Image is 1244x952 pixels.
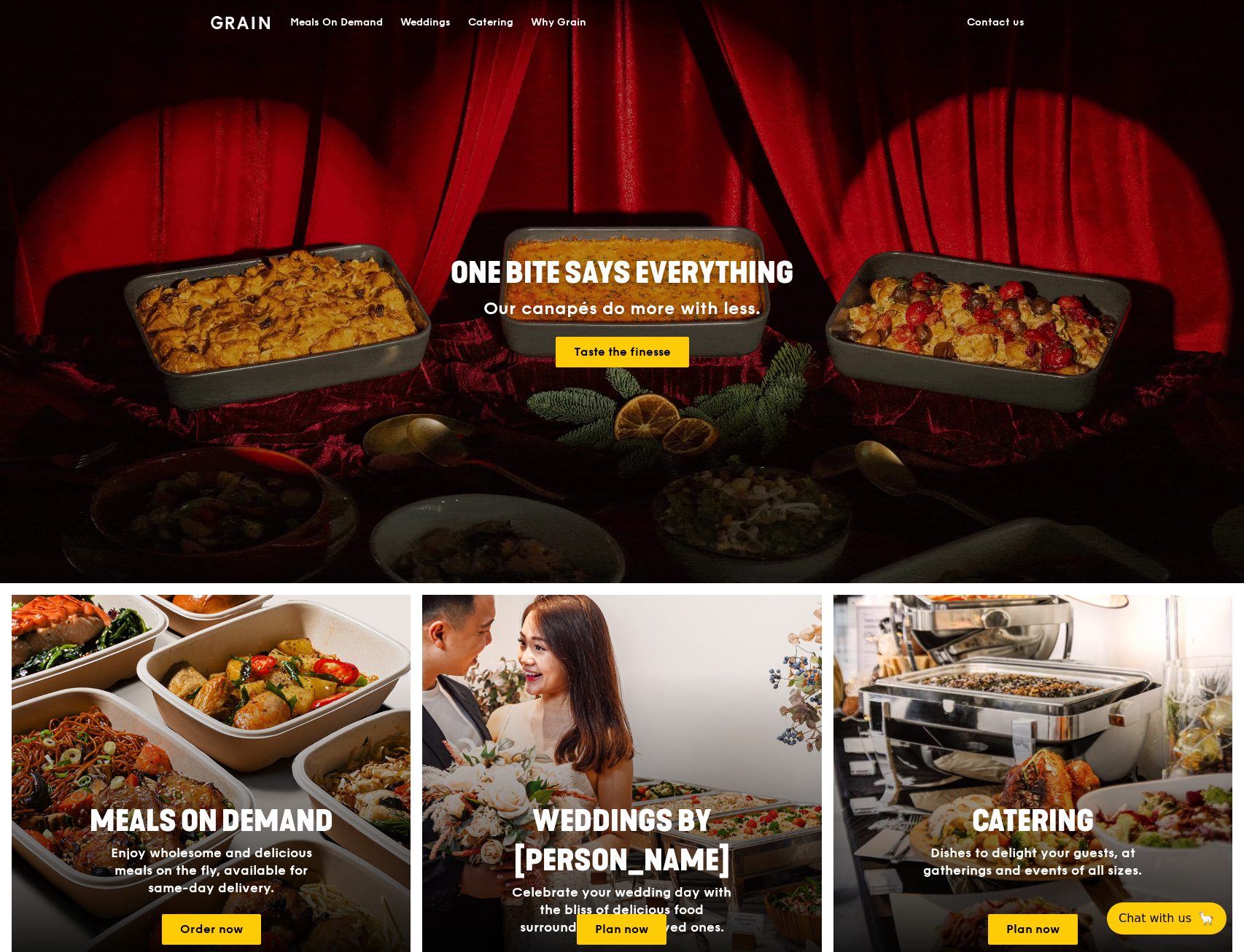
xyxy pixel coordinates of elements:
[111,845,312,896] span: Enjoy wholesome and delicious meals on the fly, available for same-day delivery.
[162,914,261,945] a: Order now
[400,1,451,44] div: Weddings
[531,1,586,44] div: Why Grain
[577,914,666,945] a: Plan now
[359,299,885,319] div: Our canapés do more with less.
[392,1,459,44] a: Weddings
[451,256,793,291] span: ONE BITE SAYS EVERYTHING
[459,1,522,44] a: Catering
[1197,910,1215,927] span: 🦙
[522,1,595,44] a: Why Grain
[1107,902,1226,935] button: Chat with us🦙
[1119,910,1191,927] span: Chat with us
[211,16,270,29] img: Grain
[468,1,513,44] div: Catering
[988,914,1078,945] a: Plan now
[972,804,1094,839] span: Catering
[512,884,731,935] span: Celebrate your wedding day with the bliss of delicious food surrounded by your loved ones.
[290,1,383,44] div: Meals On Demand
[923,845,1142,878] span: Dishes to delight your guests, at gatherings and events of all sizes.
[514,804,730,878] span: Weddings by [PERSON_NAME]
[90,804,333,839] span: Meals On Demand
[556,337,689,367] a: Taste the finesse
[958,1,1033,44] a: Contact us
